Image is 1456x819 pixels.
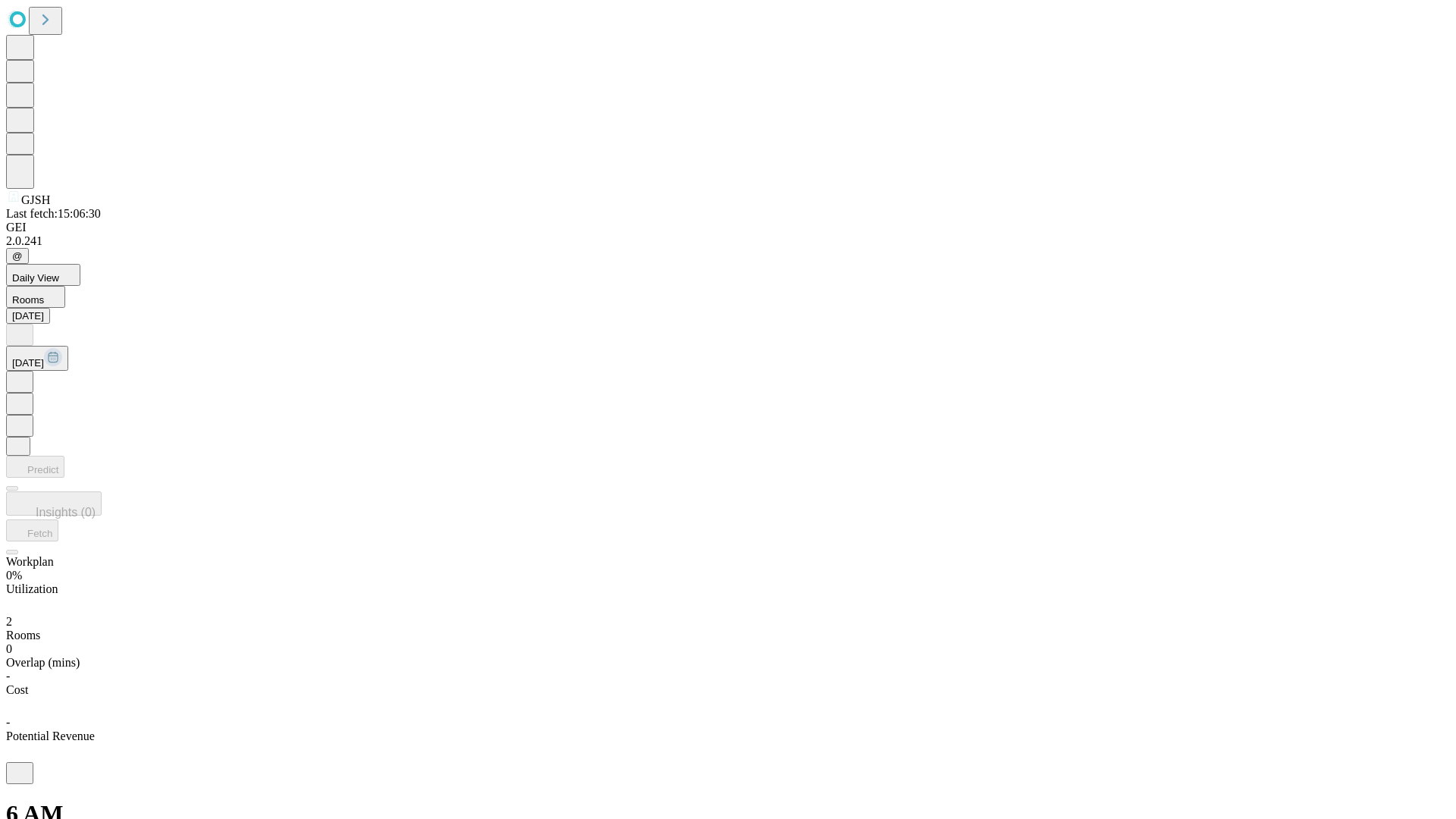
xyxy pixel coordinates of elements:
span: Insights (0) [36,506,96,519]
button: Daily View [6,264,80,286]
button: Rooms [6,286,65,308]
span: 0% [6,569,22,582]
span: Potential Revenue [6,730,95,742]
span: 0 [6,642,12,655]
span: Utilization [6,582,58,595]
button: [DATE] [6,308,50,324]
span: GJSH [21,193,50,206]
span: @ [12,250,23,262]
span: 2 [6,615,12,628]
span: Overlap (mins) [6,656,80,669]
span: Rooms [6,629,40,642]
span: Workplan [6,555,54,568]
div: 2.0.241 [6,234,1450,248]
button: Fetch [6,519,58,541]
span: [DATE] [12,357,44,369]
span: Rooms [12,294,44,306]
button: @ [6,248,29,264]
button: Insights (0) [6,491,102,516]
button: Predict [6,456,64,478]
span: Daily View [12,272,59,284]
span: Last fetch: 15:06:30 [6,207,101,220]
div: GEI [6,221,1450,234]
span: - [6,670,10,682]
span: Cost [6,683,28,696]
span: - [6,716,10,729]
button: [DATE] [6,346,68,371]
